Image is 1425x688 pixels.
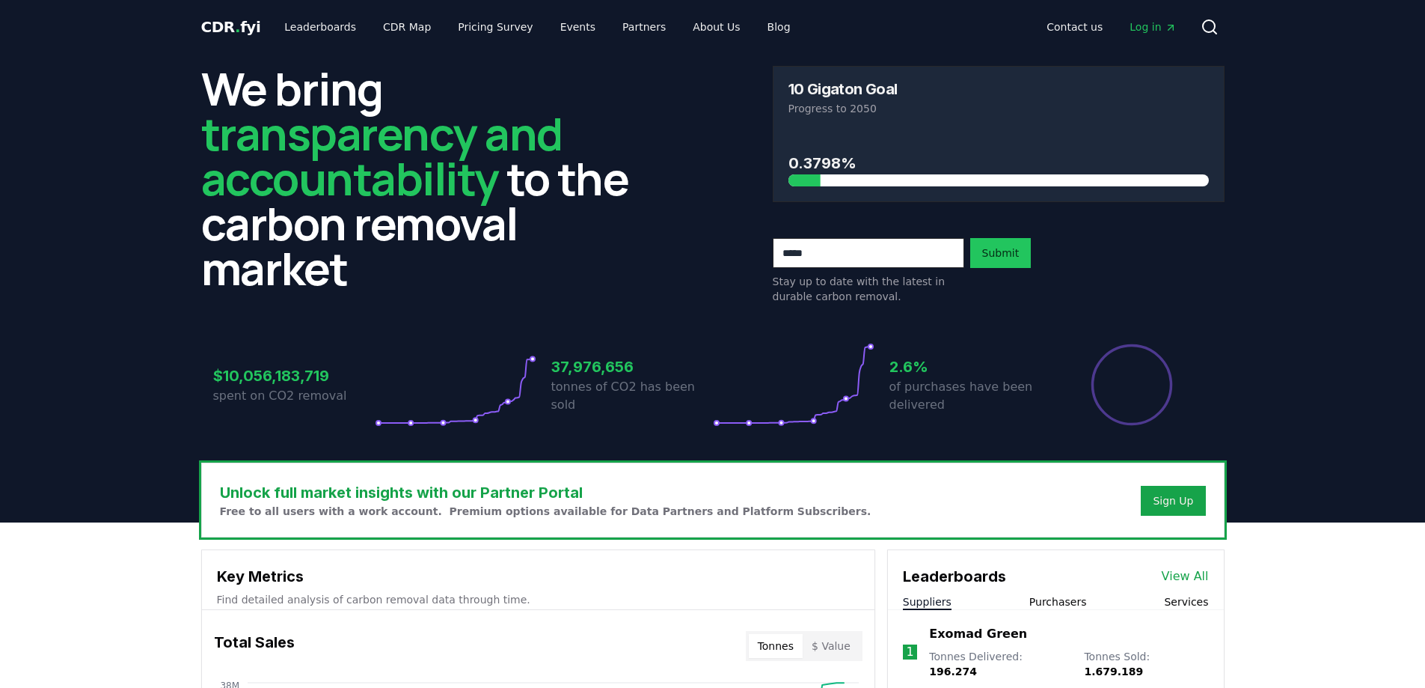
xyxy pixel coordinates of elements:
[371,13,443,40] a: CDR Map
[756,13,803,40] a: Blog
[889,378,1051,414] p: of purchases have been delivered
[217,592,859,607] p: Find detailed analysis of carbon removal data through time.
[970,238,1032,268] button: Submit
[788,101,1209,116] p: Progress to 2050
[551,356,713,378] h3: 37,976,656
[929,649,1069,679] p: Tonnes Delivered :
[220,504,871,519] p: Free to all users with a work account. Premium options available for Data Partners and Platform S...
[1035,13,1188,40] nav: Main
[1164,594,1208,609] button: Services
[201,66,653,290] h2: We bring to the carbon removal market
[548,13,607,40] a: Events
[201,18,261,36] span: CDR fyi
[1084,649,1208,679] p: Tonnes Sold :
[213,365,375,387] h3: $10,056,183,719
[681,13,752,40] a: About Us
[773,274,964,304] p: Stay up to date with the latest in durable carbon removal.
[1029,594,1087,609] button: Purchasers
[1141,486,1205,516] button: Sign Up
[1162,567,1209,585] a: View All
[889,356,1051,378] h3: 2.6%
[903,565,1006,588] h3: Leaderboards
[446,13,545,40] a: Pricing Survey
[788,82,898,97] h3: 10 Gigaton Goal
[788,152,1209,174] h3: 0.3798%
[201,103,563,209] span: transparency and accountability
[610,13,678,40] a: Partners
[1084,666,1143,678] span: 1.679.189
[1118,13,1188,40] a: Log in
[803,634,859,658] button: $ Value
[929,625,1027,643] a: Exomad Green
[929,666,977,678] span: 196.274
[220,481,871,504] h3: Unlock full market insights with our Partner Portal
[217,565,859,588] h3: Key Metrics
[903,594,951,609] button: Suppliers
[235,18,240,36] span: .
[906,643,913,661] p: 1
[551,378,713,414] p: tonnes of CO2 has been sold
[1035,13,1115,40] a: Contact us
[272,13,368,40] a: Leaderboards
[214,631,295,661] h3: Total Sales
[272,13,802,40] nav: Main
[213,387,375,405] p: spent on CO2 removal
[1153,493,1193,508] a: Sign Up
[1090,343,1174,427] div: Percentage of sales delivered
[749,634,803,658] button: Tonnes
[201,16,261,37] a: CDR.fyi
[1130,19,1176,34] span: Log in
